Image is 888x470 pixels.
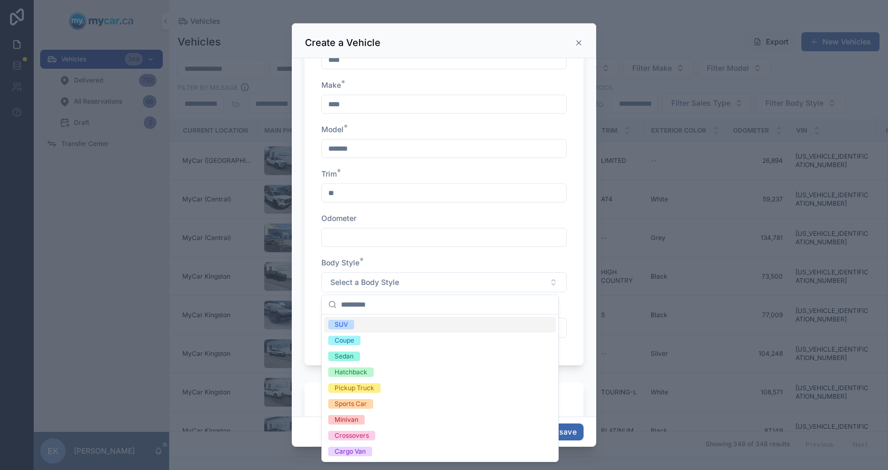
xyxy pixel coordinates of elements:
[335,399,367,409] div: Sports Car
[330,277,399,288] span: Select a Body Style
[335,447,366,456] div: Cargo Van
[335,383,374,393] div: Pickup Truck
[321,258,359,267] span: Body Style
[335,415,358,425] div: Minivan
[321,169,337,178] span: Trim
[321,214,356,223] span: Odometer
[321,125,344,134] span: Model
[335,336,354,345] div: Coupe
[322,315,558,462] div: Suggestions
[335,431,369,440] div: Crossovers
[305,36,381,49] h3: Create a Vehicle
[552,423,584,440] button: save
[321,80,341,89] span: Make
[335,367,367,377] div: Hatchback
[335,320,348,329] div: SUV
[335,352,354,361] div: Sedan
[321,272,567,292] button: Select Button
